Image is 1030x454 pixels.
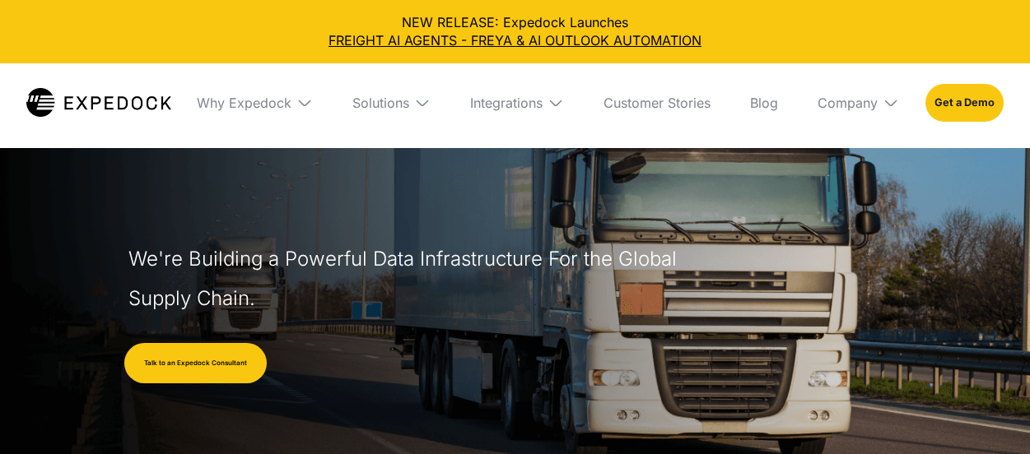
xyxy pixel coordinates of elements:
[737,63,791,142] a: Blog
[124,343,267,384] a: Talk to an Expedock Consultant
[128,239,685,318] h1: We're Building a Powerful Data Infrastructure For the Global Supply Chain.
[339,63,444,142] div: Solutions
[925,84,1004,122] a: Get a Demo
[352,95,409,111] div: Solutions
[590,63,724,142] a: Customer Stories
[818,95,878,111] div: Company
[470,95,543,111] div: Integrations
[184,63,326,142] div: Why Expedock
[457,63,577,142] div: Integrations
[13,13,1017,50] div: NEW RELEASE: Expedock Launches
[13,31,1017,49] a: FREIGHT AI AGENTS - FREYA & AI OUTLOOK AUTOMATION
[804,63,912,142] div: Company
[197,95,291,111] div: Why Expedock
